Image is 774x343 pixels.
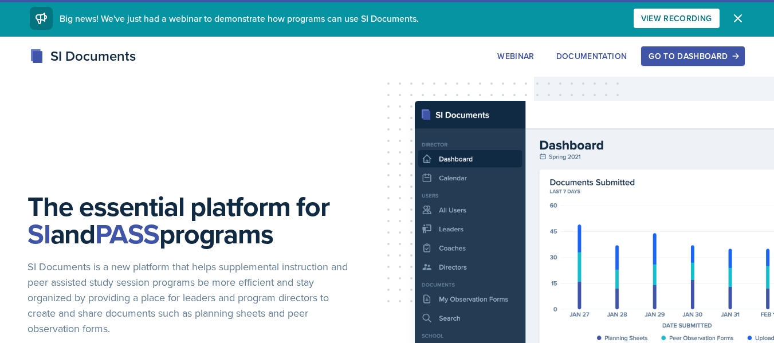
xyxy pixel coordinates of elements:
[641,14,712,23] div: View Recording
[649,52,737,61] div: Go to Dashboard
[497,52,534,61] div: Webinar
[490,46,541,66] button: Webinar
[60,12,419,25] span: Big news! We've just had a webinar to demonstrate how programs can use SI Documents.
[641,46,744,66] button: Go to Dashboard
[634,9,720,28] button: View Recording
[549,46,635,66] button: Documentation
[556,52,627,61] div: Documentation
[30,46,136,66] div: SI Documents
